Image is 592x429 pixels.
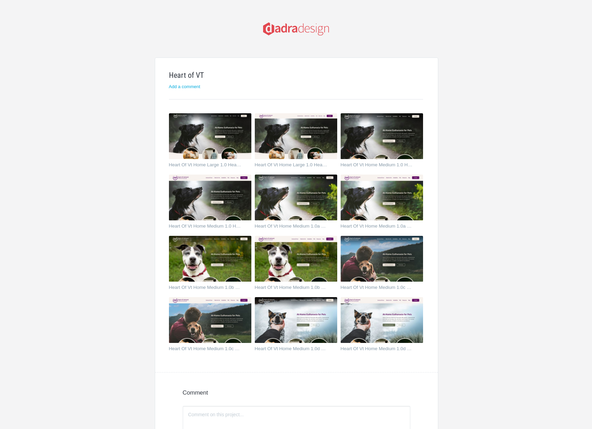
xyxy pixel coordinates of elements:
img: dadra_5grcv4_thumb.jpg [341,175,423,221]
h4: Comment [183,390,410,396]
img: dadra_8dm4fv_thumb.jpg [169,297,251,343]
a: Heart Of Vt Home Large 1.0 Header Solid [255,163,329,169]
a: Heart Of Vt Home Medium 1.0c Header Clear [341,285,415,292]
img: dadra_amc3kj_thumb.jpg [169,113,251,159]
img: dadra-logo_20221125084425.png [263,22,329,35]
img: dadra_4qo3t0_thumb.jpg [341,236,423,282]
a: Heart Of Vt Home Medium 1.0d Header Clear [255,346,329,353]
img: dadra_31p23h_thumb.jpg [169,236,251,282]
a: Heart Of Vt Home Large 1.0 Header Clear [169,163,243,169]
a: Heart Of Vt Home Medium 1.0 Header Clear [341,163,415,169]
img: dadra_0s3bff_thumb.jpg [341,113,423,159]
h1: Heart of VT [169,72,423,79]
a: Heart Of Vt Home Medium 1.0a Header Solid [341,224,415,231]
a: Heart Of Vt Home Medium 1.0b Header Solid [255,285,329,292]
img: dadra_0q4j6j_thumb.jpg [169,175,251,221]
img: dadra_kyu9a6_thumb.jpg [341,297,423,343]
img: dadra_1x6xku_thumb.jpg [255,175,337,221]
a: Heart Of Vt Home Medium 1.0c Header Solid [169,346,243,353]
img: dadra_3q84p9_thumb.jpg [255,236,337,282]
a: Add a comment [169,84,200,89]
a: Heart Of Vt Home Medium 1.0a Header Clear [255,224,329,231]
img: dadra_i5lact_thumb.jpg [255,297,337,343]
img: dadra_vlt5kr_thumb.jpg [255,113,337,159]
a: Heart Of Vt Home Medium 1.0d Header Solid [341,346,415,353]
a: Heart Of Vt Home Medium 1.0 Header Solid [169,224,243,231]
a: Heart Of Vt Home Medium 1.0b Header Clear [169,285,243,292]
